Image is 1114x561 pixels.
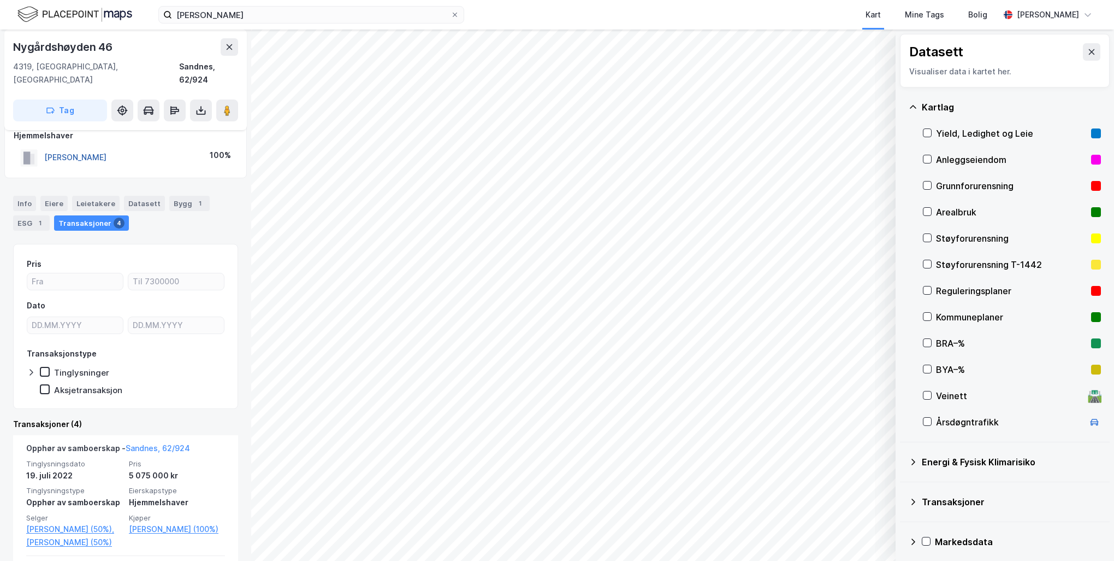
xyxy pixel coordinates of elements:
div: Energi & Fysisk Klimarisiko [922,455,1101,469]
div: [PERSON_NAME] [1017,8,1079,21]
div: Datasett [909,43,963,61]
input: Søk på adresse, matrikkel, gårdeiere, leietakere eller personer [172,7,451,23]
div: Pris [27,258,42,271]
div: 100% [210,149,231,162]
div: Veinett [936,389,1083,402]
div: Mine Tags [905,8,944,21]
div: Opphør av samboerskap [26,496,122,509]
div: Bolig [968,8,987,21]
div: Arealbruk [936,206,1087,219]
div: Dato [27,299,45,312]
div: Anleggseiendom [936,153,1087,166]
div: BRA–% [936,337,1087,350]
div: ESG [13,215,50,231]
div: Kommuneplaner [936,311,1087,324]
div: Transaksjoner [922,495,1101,509]
a: [PERSON_NAME] (100%) [129,523,225,536]
span: Eierskapstype [129,486,225,495]
a: Sandnes, 62/924 [126,443,190,453]
div: Nygårdshøyden 46 [13,38,115,56]
div: 19. juli 2022 [26,469,122,482]
div: Datasett [124,196,165,211]
div: Grunnforurensning [936,179,1087,192]
div: Markedsdata [935,535,1101,548]
button: Tag [13,100,107,121]
input: Fra [27,273,123,290]
div: Kartlag [922,101,1101,114]
span: Selger [26,513,122,523]
div: Hjemmelshaver [129,496,225,509]
a: [PERSON_NAME] (50%), [26,523,122,536]
div: Hjemmelshaver [14,129,238,142]
span: Kjøper [129,513,225,523]
div: Yield, Ledighet og Leie [936,127,1087,140]
div: Leietakere [72,196,120,211]
img: logo.f888ab2527a4732fd821a326f86c7f29.svg [17,5,132,24]
div: Aksjetransaksjon [54,385,122,395]
div: 4319, [GEOGRAPHIC_DATA], [GEOGRAPHIC_DATA] [13,60,179,86]
div: Info [13,196,36,211]
div: 5 075 000 kr [129,469,225,482]
div: BYA–% [936,363,1087,376]
input: DD.MM.YYYY [27,317,123,334]
div: Tinglysninger [54,367,109,378]
div: Støyforurensning T-1442 [936,258,1087,271]
input: DD.MM.YYYY [128,317,224,334]
div: Reguleringsplaner [936,284,1087,297]
div: Bygg [169,196,210,211]
div: Kontrollprogram for chat [1059,509,1114,561]
div: Årsdøgntrafikk [936,416,1083,429]
span: Pris [129,459,225,469]
div: Kart [866,8,881,21]
div: 1 [194,198,205,209]
div: Støyforurensning [936,232,1087,245]
span: Tinglysningsdato [26,459,122,469]
a: [PERSON_NAME] (50%) [26,536,122,549]
div: Transaksjoner (4) [13,418,238,431]
div: Visualiser data i kartet her. [909,65,1100,78]
div: Eiere [40,196,68,211]
span: Tinglysningstype [26,486,122,495]
iframe: Chat Widget [1059,509,1114,561]
div: Opphør av samboerskap - [26,442,190,459]
div: Transaksjoner [54,215,129,231]
input: Til 7300000 [128,273,224,290]
div: Transaksjonstype [27,347,97,360]
div: 🛣️ [1087,389,1102,403]
div: 1 [34,218,45,229]
div: 4 [114,218,125,229]
div: Sandnes, 62/924 [179,60,238,86]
